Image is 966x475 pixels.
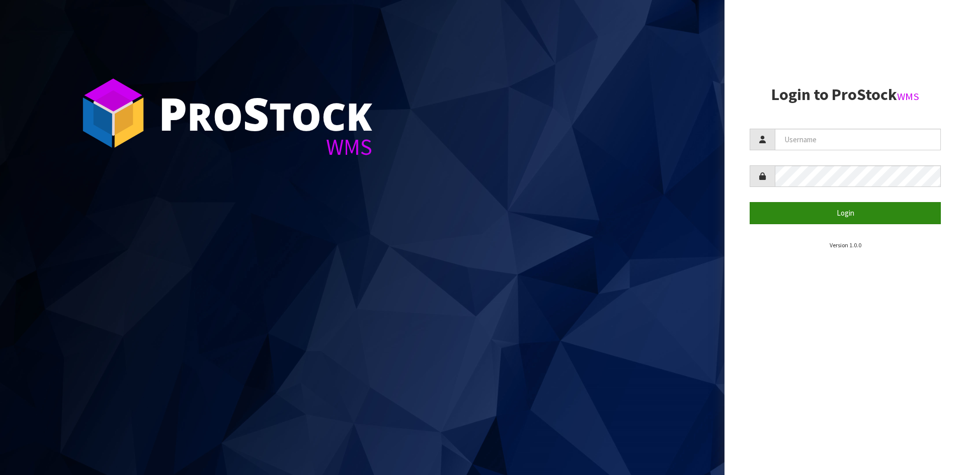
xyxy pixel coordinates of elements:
[158,82,187,144] span: P
[243,82,269,144] span: S
[158,136,372,158] div: WMS
[75,75,151,151] img: ProStock Cube
[750,202,941,224] button: Login
[775,129,941,150] input: Username
[158,90,372,136] div: ro tock
[830,241,861,249] small: Version 1.0.0
[897,90,919,103] small: WMS
[750,86,941,104] h2: Login to ProStock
